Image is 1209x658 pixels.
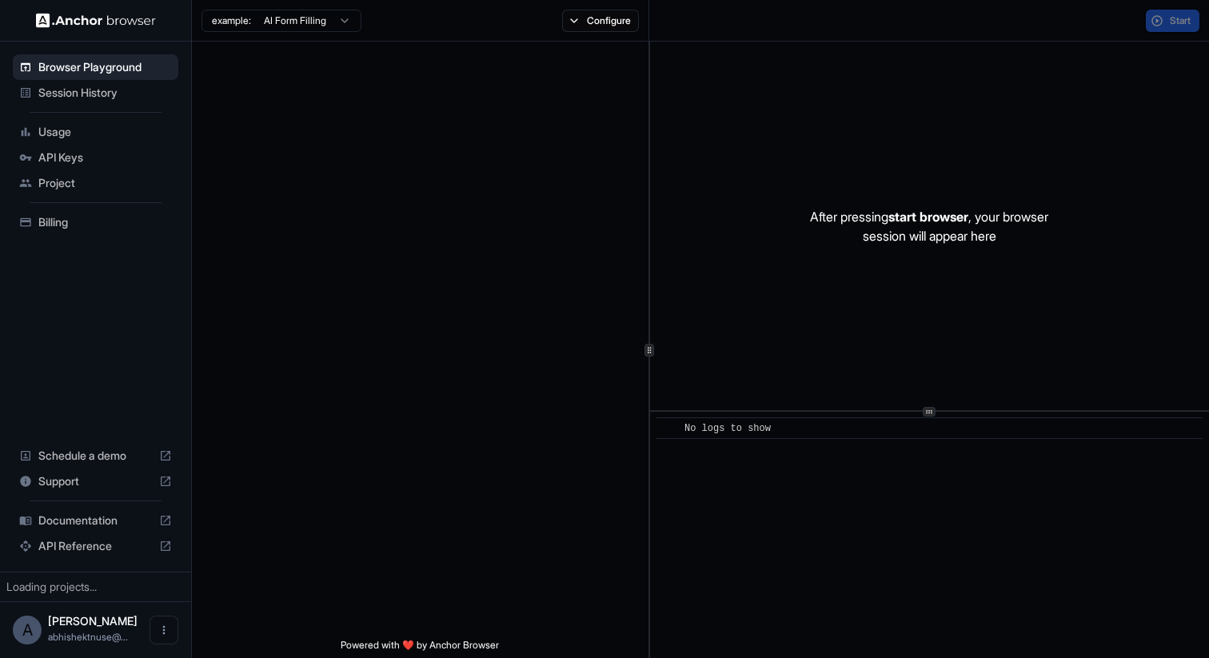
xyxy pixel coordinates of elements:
div: Support [13,469,178,494]
div: API Keys [13,145,178,170]
span: Billing [38,214,172,230]
div: Billing [13,209,178,235]
button: Configure [562,10,640,32]
div: A [13,616,42,644]
span: Browser Playground [38,59,172,75]
span: Powered with ❤️ by Anchor Browser [341,639,499,658]
span: example: [212,14,251,27]
div: Usage [13,119,178,145]
p: After pressing , your browser session will appear here [810,207,1048,245]
span: ​ [664,421,672,437]
span: Support [38,473,153,489]
div: Browser Playground [13,54,178,80]
div: Project [13,170,178,196]
span: Session History [38,85,172,101]
span: Documentation [38,512,153,528]
div: Session History [13,80,178,106]
div: Documentation [13,508,178,533]
span: Project [38,175,172,191]
span: start browser [888,209,968,225]
span: Abhishek Tiwari [48,614,138,628]
span: abhishektnuse@gmail.com [48,631,128,643]
span: API Keys [38,150,172,165]
button: Open menu [150,616,178,644]
span: Schedule a demo [38,448,153,464]
span: API Reference [38,538,153,554]
span: Usage [38,124,172,140]
span: No logs to show [684,423,771,434]
div: Loading projects... [6,579,185,595]
img: Anchor Logo [36,13,156,28]
div: API Reference [13,533,178,559]
div: Schedule a demo [13,443,178,469]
